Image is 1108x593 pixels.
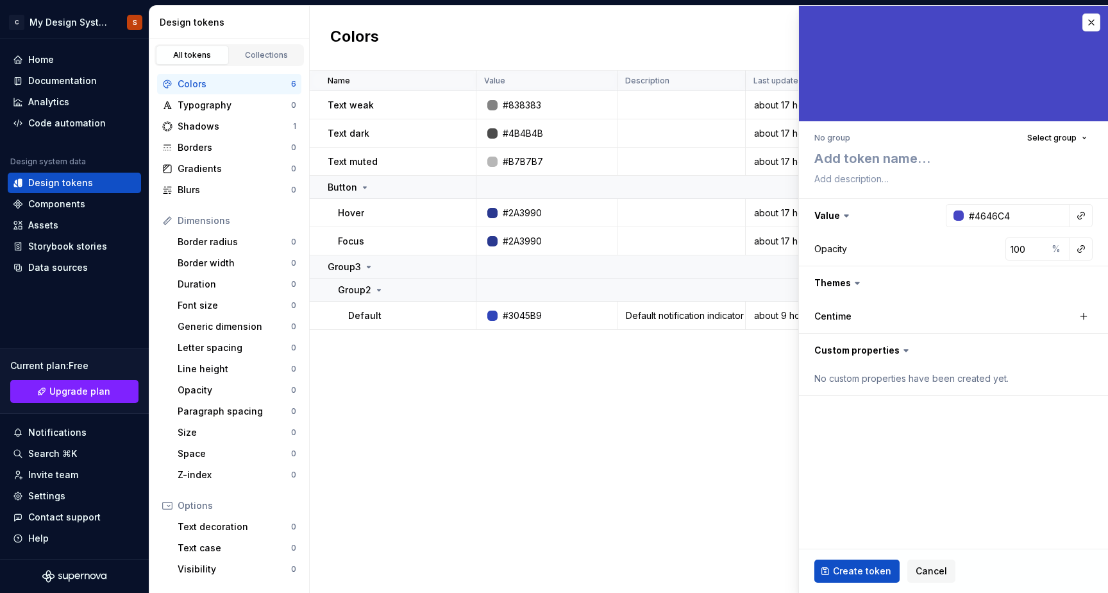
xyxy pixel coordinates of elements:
[8,443,141,464] button: Search ⌘K
[28,532,49,545] div: Help
[178,99,291,112] div: Typography
[291,522,296,532] div: 0
[625,76,669,86] p: Description
[49,385,110,398] span: Upgrade plan
[330,26,379,49] h2: Colors
[172,401,301,422] a: Paragraph spacing0
[328,181,357,194] p: Button
[291,237,296,247] div: 0
[8,49,141,70] a: Home
[746,309,834,322] div: about 9 hours ago
[328,155,378,168] p: Text muted
[291,185,296,195] div: 0
[28,117,106,130] div: Code automation
[178,120,293,133] div: Shadows
[833,565,891,578] span: Create token
[178,257,291,270] div: Border width
[10,359,138,372] div: Current plan : Free
[10,380,138,403] a: Upgrade plan
[291,564,296,574] div: 0
[172,443,301,464] a: Space0
[291,385,296,395] div: 0
[291,364,296,374] div: 0
[172,422,301,443] a: Size0
[338,284,371,296] p: Group2
[3,8,146,36] button: CMy Design SystemS
[133,17,137,28] div: S
[160,16,304,29] div: Design tokens
[746,127,834,140] div: about 17 hours ago
[8,422,141,443] button: Notifications
[172,338,301,358] a: Letter spacing0
[291,79,296,89] div: 6
[338,235,364,248] p: Focus
[178,363,291,375] div: Line height
[291,300,296,311] div: 0
[157,159,301,179] a: Gradients0
[28,176,93,189] div: Design tokens
[291,258,296,268] div: 0
[178,426,291,439] div: Size
[348,309,382,322] p: Default
[907,560,955,583] button: Cancel
[28,53,54,66] div: Home
[503,155,543,168] div: #B7B7B7
[28,447,77,460] div: Search ⌘K
[178,320,291,333] div: Generic dimension
[291,142,296,153] div: 0
[178,299,291,312] div: Font size
[160,50,224,60] div: All tokens
[172,559,301,580] a: Visibility0
[8,257,141,278] a: Data sources
[178,236,291,248] div: Border radius
[484,76,505,86] p: Value
[291,470,296,480] div: 0
[172,253,301,273] a: Border width0
[172,465,301,485] a: Z-index0
[8,465,141,485] a: Invite team
[28,261,88,274] div: Data sources
[746,207,834,219] div: about 17 hours ago
[157,180,301,200] a: Blurs0
[42,570,106,583] a: Supernova Logo
[293,121,296,132] div: 1
[178,447,291,460] div: Space
[1005,237,1047,261] input: 100
[172,538,301,558] a: Text case0
[8,113,141,133] a: Code automation
[291,406,296,417] div: 0
[814,372,1093,385] div: No custom properties have been created yet.
[178,384,291,397] div: Opacity
[8,92,141,112] a: Analytics
[172,380,301,400] a: Opacity0
[814,560,900,583] button: Create token
[178,468,291,481] div: Z-index
[28,511,101,524] div: Contact support
[178,78,291,90] div: Colors
[28,198,85,211] div: Components
[291,100,296,110] div: 0
[8,528,141,549] button: Help
[178,214,296,227] div: Dimensions
[746,99,834,112] div: about 17 hours ago
[503,127,543,140] div: #4B4B4B
[291,427,296,438] div: 0
[28,74,97,87] div: Documentation
[178,278,291,291] div: Duration
[172,359,301,379] a: Line height0
[29,16,112,29] div: My Design System
[503,99,541,112] div: #838383
[291,449,296,459] div: 0
[328,127,369,140] p: Text dark
[291,322,296,332] div: 0
[8,71,141,91] a: Documentation
[28,96,69,108] div: Analytics
[28,240,107,253] div: Storybook stories
[157,137,301,158] a: Borders0
[178,162,291,175] div: Gradients
[28,490,65,503] div: Settings
[178,184,291,196] div: Blurs
[503,309,542,322] div: #3045B9
[618,309,744,322] div: Default notification indicator color for Therapy. Used to convey unread information. Default noti...
[8,194,141,214] a: Components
